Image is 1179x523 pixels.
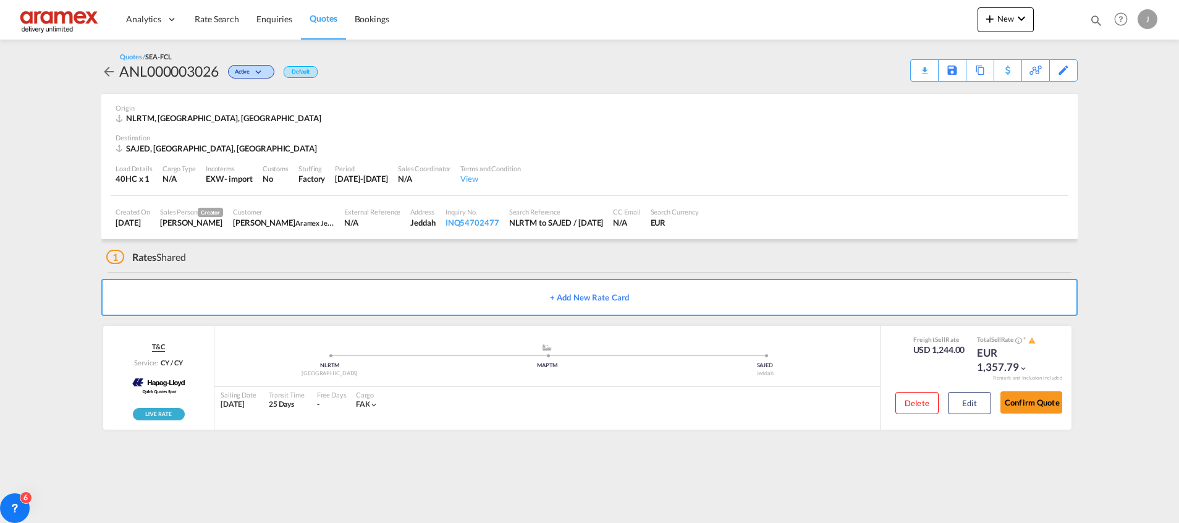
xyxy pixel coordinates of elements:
[438,362,656,370] div: MAPTM
[370,401,378,409] md-icon: icon-chevron-down
[295,218,342,227] span: Aramex Jeddah
[317,390,347,399] div: Free Days
[651,217,699,228] div: EUR
[195,14,239,24] span: Rate Search
[106,250,124,264] span: 1
[977,346,1039,375] div: EUR 1,357.79
[263,173,289,184] div: No
[133,408,185,420] div: Rollable available
[116,143,320,154] div: SAJED, Jeddah, Middle East
[410,217,435,228] div: Jeddah
[235,68,253,80] span: Active
[913,344,965,356] div: USD 1,244.00
[1110,9,1131,30] span: Help
[1138,9,1157,29] div: J
[335,173,388,184] div: 21 Aug 2025
[356,390,379,399] div: Cargo
[1013,336,1022,345] button: Spot Rates are dynamic & can fluctuate with time
[119,61,219,81] div: ANL000003026
[256,14,292,24] span: Enquiries
[1019,364,1028,373] md-icon: icon-chevron-down
[356,399,370,409] span: FAK
[317,399,319,410] div: -
[116,103,1063,113] div: Origin
[233,207,334,216] div: Customer
[160,217,223,228] div: Janice Camporaso
[126,113,321,123] span: NLRTM, [GEOGRAPHIC_DATA], [GEOGRAPHIC_DATA]
[116,207,150,216] div: Created On
[978,7,1034,32] button: icon-plus 400-fgNewicon-chevron-down
[344,217,400,228] div: N/A
[613,217,640,228] div: N/A
[335,164,388,173] div: Period
[410,207,435,216] div: Address
[935,336,945,343] span: Sell
[263,164,289,173] div: Customs
[120,52,172,61] div: Quotes /SEA-FCL
[132,251,157,263] span: Rates
[656,370,874,378] div: Jeddah
[948,392,991,414] button: Edit
[613,207,640,216] div: CC Email
[939,60,966,81] div: Save As Template
[1028,337,1036,344] md-icon: icon-alert
[1027,336,1036,345] button: icon-alert
[446,207,499,216] div: Inquiry No.
[1022,336,1027,343] span: Subject to Remarks
[656,362,874,370] div: SAJED
[198,208,223,217] span: Creator
[101,279,1078,316] button: + Add New Rate Card
[101,61,119,81] div: icon-arrow-left
[917,62,932,71] md-icon: icon-download
[344,207,400,216] div: External Reference
[460,164,520,173] div: Terms and Condition
[1089,14,1103,32] div: icon-magnify
[224,173,253,184] div: - import
[228,65,274,79] div: Change Status Here
[116,113,324,124] div: NLRTM, Rotterdam, Europe
[509,207,604,216] div: Search Reference
[221,370,438,378] div: [GEOGRAPHIC_DATA]
[101,64,116,79] md-icon: icon-arrow-left
[158,358,182,367] div: CY / CY
[984,375,1071,381] div: Remark and Inclusion included
[298,164,325,173] div: Stuffing
[221,399,256,410] div: [DATE]
[398,164,450,173] div: Sales Coordinator
[539,344,554,351] md-icon: assets/icons/custom/ship-fill.svg
[1089,14,1103,27] md-icon: icon-magnify
[913,335,965,344] div: Freight Rate
[982,14,1029,23] span: New
[298,173,325,184] div: Factory Stuffing
[284,66,318,78] div: Default
[126,13,161,25] span: Analytics
[116,133,1063,142] div: Destination
[982,11,997,26] md-icon: icon-plus 400-fg
[219,61,277,81] div: Change Status Here
[152,342,165,352] span: T&C
[160,207,223,217] div: Sales Person
[355,14,389,24] span: Bookings
[1014,11,1029,26] md-icon: icon-chevron-down
[1110,9,1138,31] div: Help
[134,358,158,367] span: Service:
[269,390,305,399] div: Transit Time
[163,164,196,173] div: Cargo Type
[446,217,499,228] div: INQ54702477
[460,173,520,184] div: View
[398,173,450,184] div: N/A
[253,69,268,76] md-icon: icon-chevron-down
[19,6,102,33] img: dca169e0c7e311edbe1137055cab269e.png
[128,371,188,402] img: Hapag-Lloyd Spot
[163,173,196,184] div: N/A
[206,164,253,173] div: Incoterms
[116,164,153,173] div: Load Details
[509,217,604,228] div: NLRTM to SAJED / 21 Aug 2025
[233,217,334,228] div: Tariq Abdulrahman
[116,173,153,184] div: 40HC x 1
[221,390,256,399] div: Sailing Date
[106,250,186,264] div: Shared
[977,335,1039,345] div: Total Rate
[133,408,185,420] img: rpa-live-rate.png
[1000,391,1062,414] button: Confirm Quote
